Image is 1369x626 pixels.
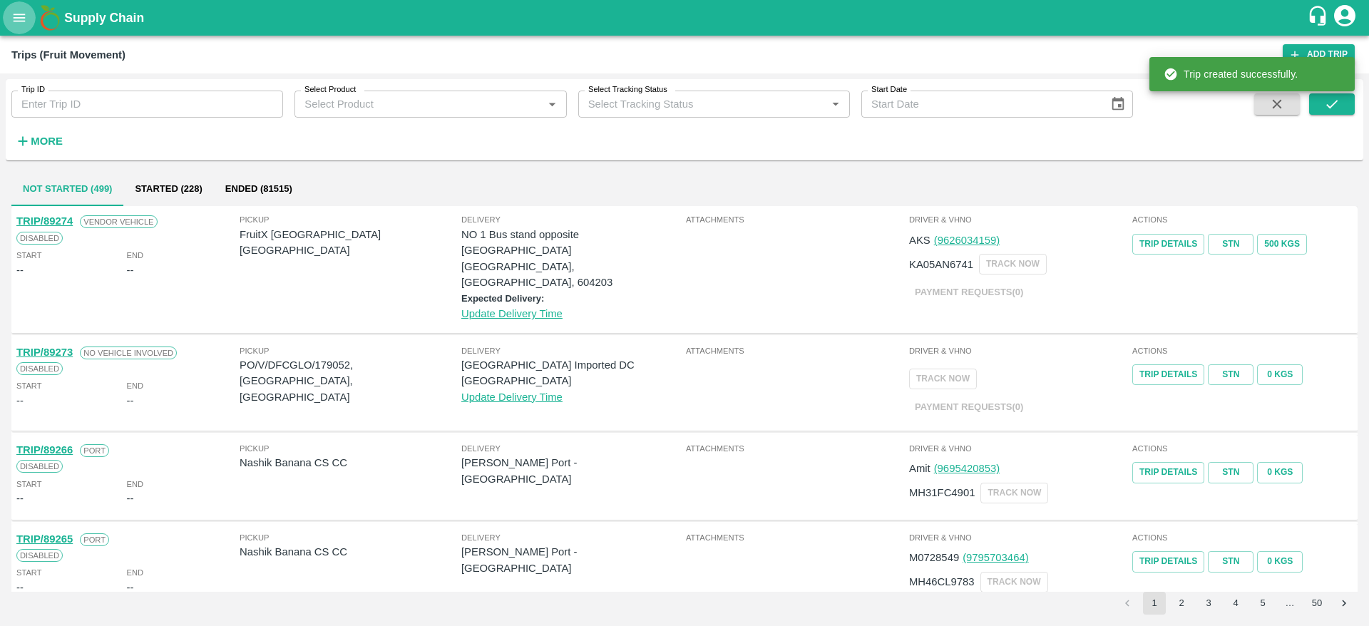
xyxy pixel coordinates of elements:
div: -- [16,580,24,595]
button: 0 Kgs [1257,551,1303,572]
a: Supply Chain [64,8,1307,28]
div: customer-support [1307,5,1332,31]
div: -- [127,491,134,506]
button: 0 Kgs [1257,364,1303,385]
button: 0 Kgs [1257,462,1303,483]
button: Go to page 50 [1306,592,1328,615]
button: open drawer [3,1,36,34]
span: Start [16,249,41,262]
button: More [11,129,66,153]
span: Delivery [461,344,683,357]
label: Select Product [304,84,356,96]
label: Expected Delivery: [461,293,544,304]
a: (9795703464) [963,552,1028,563]
span: Driver & VHNo [909,531,1129,544]
span: Start [16,478,41,491]
span: Start [16,379,41,392]
p: KA05AN6741 [909,257,973,272]
a: Trip Details [1132,462,1204,483]
p: Nashik Banana CS CC [240,455,461,471]
span: Actions [1132,442,1353,455]
span: Disabled [16,460,63,473]
span: Port [80,533,109,546]
p: PO/V/DFCGLO/179052, [GEOGRAPHIC_DATA], [GEOGRAPHIC_DATA] [240,357,461,405]
strong: More [31,135,63,147]
span: End [127,249,144,262]
input: Select Tracking Status [583,95,804,113]
a: Update Delivery Time [461,391,563,403]
span: Actions [1132,531,1353,544]
a: TRIP/89273 [16,347,73,358]
button: Go to page 2 [1170,592,1193,615]
img: logo [36,4,64,32]
span: Disabled [16,549,63,562]
span: Delivery [461,213,683,226]
span: Pickup [240,531,461,544]
a: STN [1208,462,1253,483]
div: … [1278,597,1301,610]
button: Started (228) [123,172,213,206]
span: M0728549 [909,552,959,563]
p: Nashik Banana CS CC [240,544,461,560]
span: Pickup [240,344,461,357]
input: Start Date [861,91,1099,118]
div: Trip created successfully. [1164,61,1298,87]
span: Driver & VHNo [909,213,1129,226]
span: Disabled [16,362,63,375]
span: Driver & VHNo [909,344,1129,357]
span: Driver & VHNo [909,442,1129,455]
button: page 1 [1143,592,1166,615]
a: STN [1208,364,1253,385]
p: [PERSON_NAME] Port - [GEOGRAPHIC_DATA] [461,544,683,576]
a: Update Delivery Time [461,308,563,319]
button: Not Started (499) [11,172,123,206]
p: [GEOGRAPHIC_DATA] Imported DC [GEOGRAPHIC_DATA] [461,357,683,389]
p: MH31FC4901 [909,485,975,501]
p: FruitX [GEOGRAPHIC_DATA] [GEOGRAPHIC_DATA] [240,227,461,259]
button: Ended (81515) [214,172,304,206]
div: -- [127,580,134,595]
button: Go to page 3 [1197,592,1220,615]
label: Start Date [871,84,907,96]
button: Open [826,95,845,113]
a: Trip Details [1132,364,1204,385]
a: (9695420853) [934,463,1000,474]
a: Trip Details [1132,234,1204,255]
span: End [127,379,144,392]
nav: pagination navigation [1114,592,1358,615]
b: Supply Chain [64,11,144,25]
a: TRIP/89266 [16,444,73,456]
div: account of current user [1332,3,1358,33]
div: -- [16,262,24,278]
span: Delivery [461,531,683,544]
a: Trip Details [1132,551,1204,572]
button: Go to next page [1333,592,1355,615]
span: End [127,478,144,491]
span: Pickup [240,213,461,226]
span: Disabled [16,232,63,245]
span: Attachments [686,344,906,357]
span: Attachments [686,531,906,544]
label: Trip ID [21,84,45,96]
span: Actions [1132,344,1353,357]
button: 500 Kgs [1257,234,1307,255]
button: Open [543,95,561,113]
a: (9626034159) [934,235,1000,246]
button: Choose date [1104,91,1132,118]
input: Enter Trip ID [11,91,283,118]
input: Select Product [299,95,538,113]
p: MH46CL9783 [909,574,975,590]
label: Select Tracking Status [588,84,667,96]
a: TRIP/89274 [16,215,73,227]
span: Attachments [686,442,906,455]
div: Trips (Fruit Movement) [11,46,125,64]
div: -- [127,393,134,409]
span: Delivery [461,442,683,455]
a: STN [1208,234,1253,255]
div: -- [16,393,24,409]
p: NO 1 Bus stand opposite [GEOGRAPHIC_DATA] [GEOGRAPHIC_DATA], [GEOGRAPHIC_DATA], 604203 [461,227,683,290]
span: Vendor Vehicle [80,215,157,228]
span: No Vehicle Involved [80,347,177,359]
div: -- [127,262,134,278]
span: End [127,566,144,579]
